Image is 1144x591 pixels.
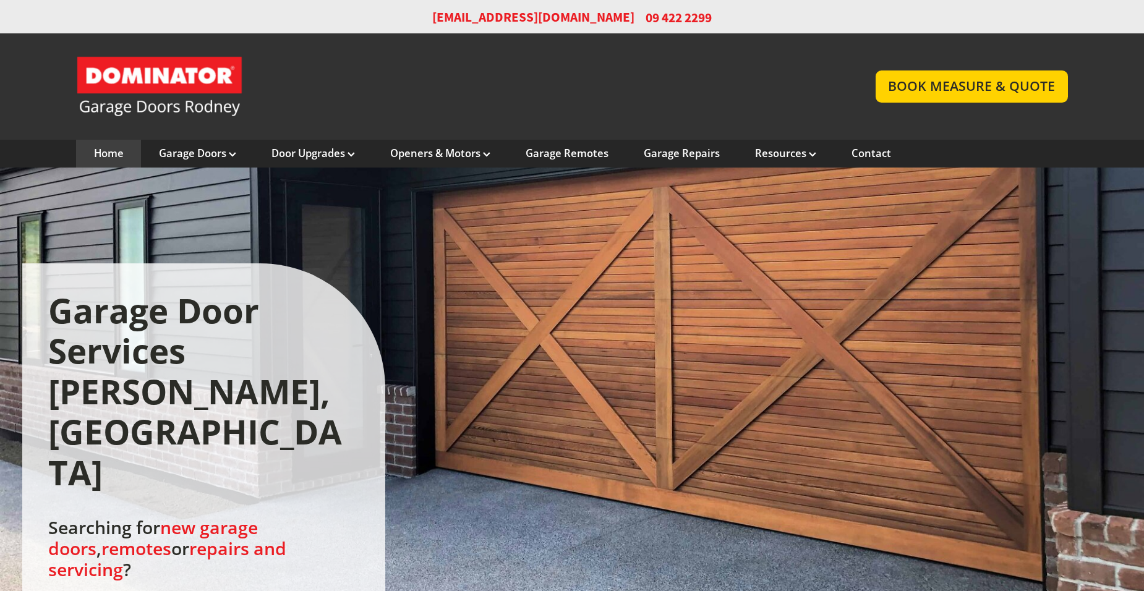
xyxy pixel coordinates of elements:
[94,147,124,160] a: Home
[271,147,355,160] a: Door Upgrades
[48,516,258,560] a: new garage doors
[755,147,816,160] a: Resources
[432,9,634,27] a: [EMAIL_ADDRESS][DOMAIN_NAME]
[644,147,720,160] a: Garage Repairs
[852,147,891,160] a: Contact
[76,56,851,117] a: Garage Door and Secure Access Solutions homepage
[526,147,608,160] a: Garage Remotes
[876,70,1068,102] a: BOOK MEASURE & QUOTE
[159,147,236,160] a: Garage Doors
[390,147,490,160] a: Openers & Motors
[48,537,286,581] a: repairs and servicing
[646,9,712,27] span: 09 422 2299
[101,537,171,560] a: remotes
[48,291,359,493] h1: Garage Door Services [PERSON_NAME], [GEOGRAPHIC_DATA]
